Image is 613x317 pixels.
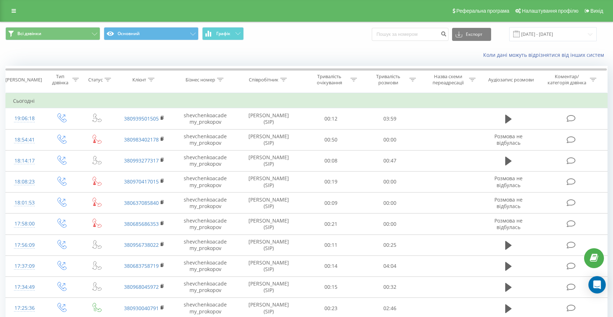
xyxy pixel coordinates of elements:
td: 00:21 [302,214,360,234]
td: shevchenkoacademy_prokopov [175,276,236,297]
a: 380970417015 [124,178,159,185]
span: Вихід [591,8,603,14]
td: 00:14 [302,255,360,276]
button: Всі дзвінки [5,27,100,40]
a: 380983402178 [124,136,159,143]
div: 17:34:49 [13,280,36,294]
td: 00:08 [302,150,360,171]
button: Основний [104,27,199,40]
td: shevchenkoacademy_prokopov [175,193,236,214]
a: Коли дані можуть відрізнятися вiд інших систем [483,51,608,58]
td: shevchenkoacademy_prokopov [175,214,236,234]
td: shevchenkoacademy_prokopov [175,129,236,150]
div: 17:58:00 [13,217,36,231]
div: 18:08:23 [13,175,36,189]
div: Аудіозапис розмови [488,77,534,83]
a: 380683758719 [124,262,159,269]
td: shevchenkoacademy_prokopov [175,234,236,255]
td: [PERSON_NAME] (SIP) [236,171,302,192]
div: 17:25:36 [13,301,36,315]
div: 17:56:09 [13,238,36,252]
span: Розмова не відбулась [494,133,523,146]
td: 00:11 [302,234,360,255]
td: 00:00 [361,129,419,150]
input: Пошук за номером [372,28,448,41]
td: 00:19 [302,171,360,192]
td: shevchenkoacademy_prokopov [175,150,236,171]
td: 00:00 [361,214,419,234]
td: 00:32 [361,276,419,297]
div: Співробітник [249,77,278,83]
td: 03:59 [361,108,419,129]
td: [PERSON_NAME] (SIP) [236,276,302,297]
td: 00:00 [361,193,419,214]
td: [PERSON_NAME] (SIP) [236,255,302,276]
td: shevchenkoacademy_prokopov [175,108,236,129]
div: 18:14:17 [13,154,36,168]
td: 04:04 [361,255,419,276]
td: 00:12 [302,108,360,129]
span: Графік [216,31,230,36]
button: Графік [202,27,244,40]
td: 00:25 [361,234,419,255]
div: Тривалість розмови [369,73,408,86]
button: Експорт [452,28,491,41]
td: [PERSON_NAME] (SIP) [236,234,302,255]
span: Розмова не відбулась [494,196,523,210]
td: [PERSON_NAME] (SIP) [236,129,302,150]
span: Розмова не відбулась [494,217,523,231]
td: 00:50 [302,129,360,150]
span: Налаштування профілю [522,8,578,14]
td: Сьогодні [6,94,608,108]
td: 00:47 [361,150,419,171]
span: Розмова не відбулась [494,175,523,188]
a: 380685686353 [124,220,159,227]
a: 380930040791 [124,305,159,312]
div: Бізнес номер [186,77,215,83]
div: Назва схеми переадресації [429,73,467,86]
a: 380993277317 [124,157,159,164]
div: Тривалість очікування [310,73,349,86]
div: Тип дзвінка [50,73,71,86]
td: 00:00 [361,171,419,192]
div: 17:37:09 [13,259,36,273]
div: Статус [88,77,103,83]
div: 18:54:41 [13,133,36,147]
td: shevchenkoacademy_prokopov [175,171,236,192]
td: [PERSON_NAME] (SIP) [236,108,302,129]
div: Open Intercom Messenger [588,276,606,293]
div: 18:01:53 [13,196,36,210]
div: 19:06:18 [13,111,36,126]
a: 380637085840 [124,199,159,206]
td: [PERSON_NAME] (SIP) [236,193,302,214]
a: 380956738022 [124,241,159,248]
td: 00:15 [302,276,360,297]
td: [PERSON_NAME] (SIP) [236,150,302,171]
span: Всі дзвінки [17,31,41,37]
span: Реферальна програма [456,8,510,14]
a: 380968045972 [124,283,159,290]
td: shevchenkoacademy_prokopov [175,255,236,276]
div: Коментар/категорія дзвінка [546,73,588,86]
div: [PERSON_NAME] [5,77,42,83]
a: 380939501505 [124,115,159,122]
td: 00:09 [302,193,360,214]
td: [PERSON_NAME] (SIP) [236,214,302,234]
div: Клієнт [132,77,146,83]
